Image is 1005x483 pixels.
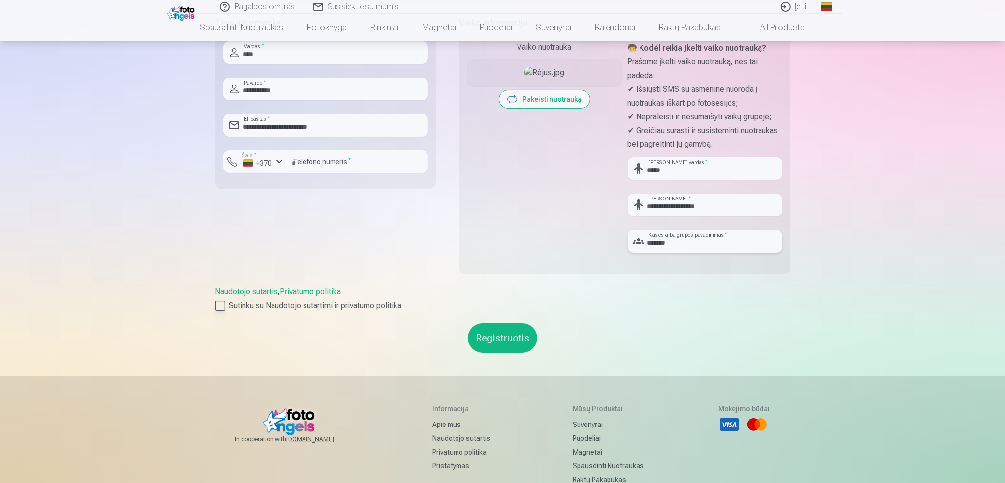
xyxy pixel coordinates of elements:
p: ✔ Išsiųsti SMS su asmenine nuoroda į nuotraukas iškart po fotosesijos; [628,83,782,110]
a: Magnetai [411,14,468,41]
label: Šalis [239,152,259,159]
a: Naudotojo sutartis [215,287,278,296]
label: Sutinku su Naudotojo sutartimi ir privatumo politika [215,300,790,312]
a: Rinkiniai [359,14,411,41]
button: Pakeisti nuotrauką [499,90,590,108]
div: , [215,286,790,312]
a: [DOMAIN_NAME] [286,435,358,443]
a: Spausdinti nuotraukas [573,459,644,473]
a: Raktų pakabukas [647,14,733,41]
a: All products [733,14,817,41]
a: Puodeliai [468,14,524,41]
a: Pristatymas [432,459,498,473]
a: Spausdinti nuotraukas [188,14,296,41]
button: Registruotis [468,323,537,353]
a: Kalendoriai [583,14,647,41]
a: Apie mus [432,418,498,431]
div: +370 [243,158,273,168]
a: Fotoknyga [296,14,359,41]
img: Rėjus.jpg [524,67,564,79]
strong: 🧒 Kodėl reikia įkelti vaiko nuotrauką? [628,43,767,53]
img: /fa2 [167,4,197,21]
div: Vaiko nuotrauka [467,41,622,53]
p: ✔ Greičiau surasti ir susisteminti nuotraukas bei pagreitinti jų gamybą. [628,124,782,151]
h5: Mūsų produktai [573,404,644,414]
h5: Informacija [432,404,498,414]
li: Visa [719,414,740,435]
a: Naudotojo sutartis [432,431,498,445]
a: Privatumo politika [432,445,498,459]
button: Šalis*+370 [223,150,287,173]
a: Puodeliai [573,431,644,445]
span: In cooperation with [235,435,358,443]
p: ✔ Nepraleisti ir nesumaišyti vaikų grupėje; [628,110,782,124]
a: Magnetai [573,445,644,459]
a: Privatumo politika [280,287,341,296]
h5: Mokėjimo būdai [719,404,770,414]
a: Suvenyrai [573,418,644,431]
a: Suvenyrai [524,14,583,41]
li: Mastercard [746,414,768,435]
p: Prašome įkelti vaiko nuotrauką, nes tai padeda: [628,55,782,83]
